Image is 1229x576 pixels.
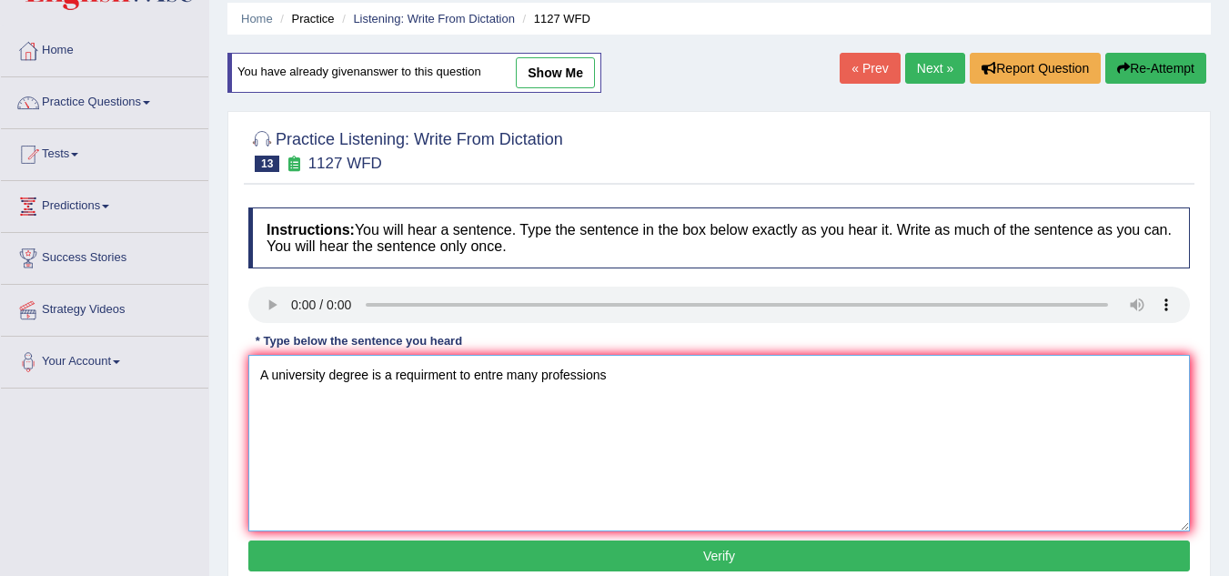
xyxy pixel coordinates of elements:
[1,285,208,330] a: Strategy Videos
[276,10,334,27] li: Practice
[1,337,208,382] a: Your Account
[267,222,355,237] b: Instructions:
[516,57,595,88] a: show me
[905,53,965,84] a: Next »
[255,156,279,172] span: 13
[248,207,1190,268] h4: You will hear a sentence. Type the sentence in the box below exactly as you hear it. Write as muc...
[248,126,563,172] h2: Practice Listening: Write From Dictation
[248,541,1190,571] button: Verify
[1105,53,1206,84] button: Re-Attempt
[840,53,900,84] a: « Prev
[1,77,208,123] a: Practice Questions
[248,332,469,349] div: * Type below the sentence you heard
[241,12,273,25] a: Home
[308,155,382,172] small: 1127 WFD
[519,10,590,27] li: 1127 WFD
[284,156,303,173] small: Exam occurring question
[353,12,515,25] a: Listening: Write From Dictation
[227,53,601,93] div: You have already given answer to this question
[1,181,208,227] a: Predictions
[970,53,1101,84] button: Report Question
[1,25,208,71] a: Home
[1,129,208,175] a: Tests
[1,233,208,278] a: Success Stories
